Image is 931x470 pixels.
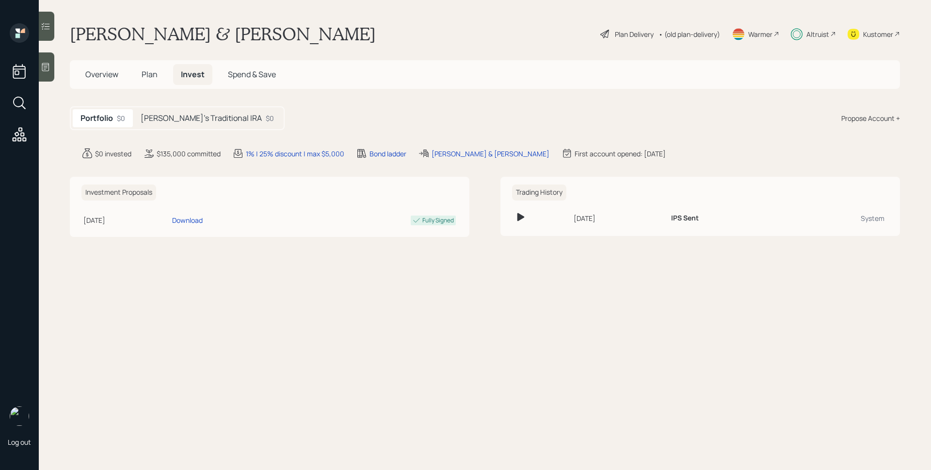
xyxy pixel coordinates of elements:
[246,149,344,159] div: 1% | 25% discount | max $5,000
[181,69,205,80] span: Invest
[141,114,262,123] h5: [PERSON_NAME]'s Traditional IRA
[266,113,274,123] div: $0
[574,213,663,223] div: [DATE]
[806,29,829,39] div: Altruist
[432,149,549,159] div: [PERSON_NAME] & [PERSON_NAME]
[81,185,156,201] h6: Investment Proposals
[841,113,900,123] div: Propose Account +
[85,69,118,80] span: Overview
[80,114,113,123] h5: Portfolio
[748,29,772,39] div: Warmer
[95,149,131,159] div: $0 invested
[117,113,125,123] div: $0
[671,214,699,222] h6: IPS Sent
[658,29,720,39] div: • (old plan-delivery)
[83,215,168,225] div: [DATE]
[157,149,221,159] div: $135,000 committed
[228,69,276,80] span: Spend & Save
[172,215,203,225] div: Download
[422,216,454,225] div: Fully Signed
[10,406,29,426] img: james-distasi-headshot.png
[512,185,566,201] h6: Trading History
[70,23,376,45] h1: [PERSON_NAME] & [PERSON_NAME]
[8,437,31,447] div: Log out
[788,213,884,223] div: System
[615,29,654,39] div: Plan Delivery
[863,29,893,39] div: Kustomer
[369,149,406,159] div: Bond ladder
[142,69,158,80] span: Plan
[575,149,666,159] div: First account opened: [DATE]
